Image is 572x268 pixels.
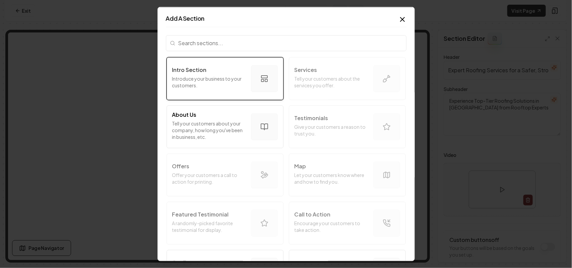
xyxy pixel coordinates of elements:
h2: Add A Section [166,15,406,21]
button: Intro SectionIntroduce your business to your customers. [167,57,283,100]
button: About UsTell your customers about your company, how long you've been in business, etc. [167,105,283,148]
p: Our Team [172,258,198,266]
p: Intro Section [172,66,207,74]
p: Introduce your business to your customers. [172,75,246,88]
p: Tell your customers about your company, how long you've been in business, etc. [172,120,246,140]
input: Search sections... [166,35,406,51]
p: About Us [172,110,197,118]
